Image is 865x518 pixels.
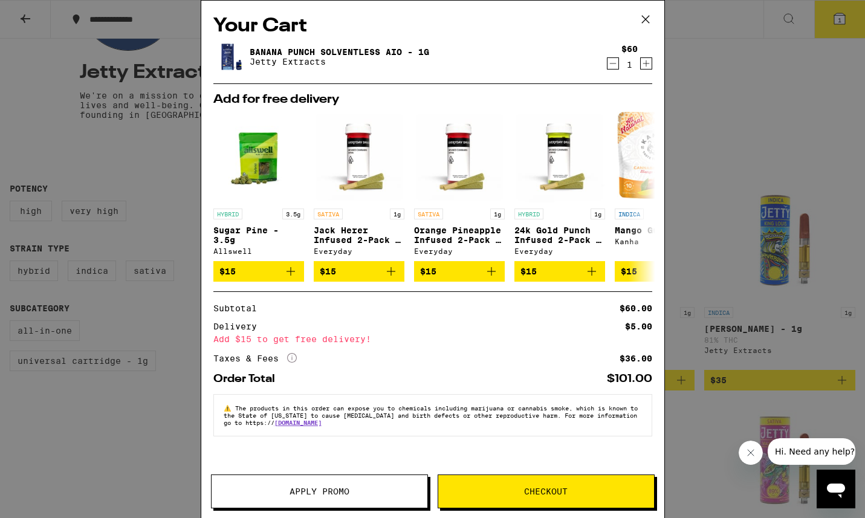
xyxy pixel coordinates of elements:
[514,209,543,219] p: HYBRID
[617,112,702,202] img: Kanha - Mango Gummies
[314,225,404,245] p: Jack Herer Infused 2-Pack - 1g
[621,267,637,276] span: $15
[817,470,855,508] iframe: Button to launch messaging window
[621,44,638,54] div: $60
[213,94,652,106] h2: Add for free delivery
[620,354,652,363] div: $36.00
[615,238,705,245] div: Kanha
[274,419,322,426] a: [DOMAIN_NAME]
[490,209,505,219] p: 1g
[213,322,265,331] div: Delivery
[213,335,652,343] div: Add $15 to get free delivery!
[250,47,429,57] a: Banana Punch Solventless AIO - 1g
[414,112,505,202] img: Everyday - Orange Pineapple Infused 2-Pack - 1g
[213,225,304,245] p: Sugar Pine - 3.5g
[607,374,652,384] div: $101.00
[314,112,404,202] img: Everyday - Jack Herer Infused 2-Pack - 1g
[620,304,652,312] div: $60.00
[520,267,537,276] span: $15
[414,225,505,245] p: Orange Pineapple Infused 2-Pack - 1g
[290,487,349,496] span: Apply Promo
[591,209,605,219] p: 1g
[621,60,638,70] div: 1
[607,57,619,70] button: Decrement
[213,13,652,40] h2: Your Cart
[314,209,343,219] p: SATIVA
[514,112,605,202] img: Everyday - 24k Gold Punch Infused 2-Pack - 1g
[213,374,283,384] div: Order Total
[213,112,304,261] a: Open page for Sugar Pine - 3.5g from Allswell
[514,225,605,245] p: 24k Gold Punch Infused 2-Pack - 1g
[420,267,436,276] span: $15
[282,209,304,219] p: 3.5g
[314,112,404,261] a: Open page for Jack Herer Infused 2-Pack - 1g from Everyday
[213,304,265,312] div: Subtotal
[615,225,705,235] p: Mango Gummies
[768,438,855,465] iframe: Message from company
[213,353,297,364] div: Taxes & Fees
[224,404,235,412] span: ⚠️
[224,404,638,426] span: The products in this order can expose you to chemicals including marijuana or cannabis smoke, whi...
[414,209,443,219] p: SATIVA
[213,261,304,282] button: Add to bag
[615,112,705,261] a: Open page for Mango Gummies from Kanha
[640,57,652,70] button: Increment
[514,247,605,255] div: Everyday
[615,261,705,282] button: Add to bag
[414,112,505,261] a: Open page for Orange Pineapple Infused 2-Pack - 1g from Everyday
[314,261,404,282] button: Add to bag
[250,57,429,66] p: Jetty Extracts
[615,209,644,219] p: INDICA
[314,247,404,255] div: Everyday
[213,40,247,74] img: Banana Punch Solventless AIO - 1g
[739,441,763,465] iframe: Close message
[213,112,304,202] img: Allswell - Sugar Pine - 3.5g
[219,267,236,276] span: $15
[414,261,505,282] button: Add to bag
[514,261,605,282] button: Add to bag
[514,112,605,261] a: Open page for 24k Gold Punch Infused 2-Pack - 1g from Everyday
[390,209,404,219] p: 1g
[211,474,428,508] button: Apply Promo
[213,247,304,255] div: Allswell
[213,209,242,219] p: HYBRID
[524,487,568,496] span: Checkout
[414,247,505,255] div: Everyday
[625,322,652,331] div: $5.00
[438,474,655,508] button: Checkout
[320,267,336,276] span: $15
